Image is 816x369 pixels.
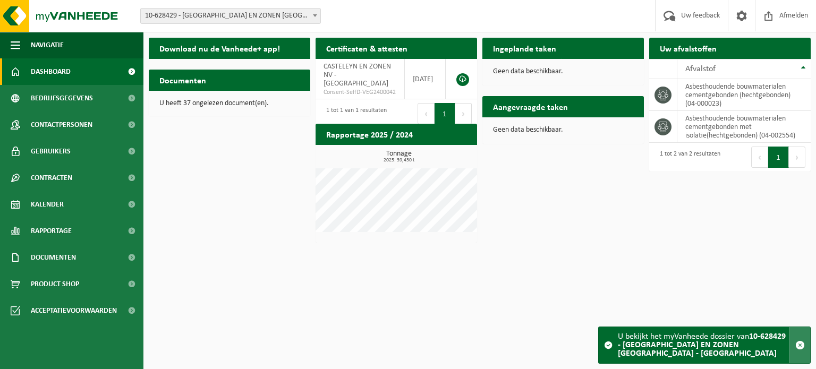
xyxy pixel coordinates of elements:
span: 2025: 39,430 t [321,158,477,163]
h2: Ingeplande taken [482,38,567,58]
a: Bekijk rapportage [398,144,476,166]
h2: Download nu de Vanheede+ app! [149,38,291,58]
span: Contactpersonen [31,111,92,138]
button: 1 [768,147,789,168]
td: asbesthoudende bouwmaterialen cementgebonden met isolatie(hechtgebonden) (04-002554) [677,111,811,143]
h2: Documenten [149,70,217,90]
h2: Rapportage 2025 / 2024 [316,124,423,144]
strong: 10-628429 - [GEOGRAPHIC_DATA] EN ZONEN [GEOGRAPHIC_DATA] - [GEOGRAPHIC_DATA] [618,332,786,358]
span: 10-628429 - CASTELEYN EN ZONEN NV - MEULEBEKE [141,8,320,23]
p: Geen data beschikbaar. [493,68,633,75]
td: [DATE] [405,59,446,99]
p: Geen data beschikbaar. [493,126,633,134]
span: Dashboard [31,58,71,85]
span: Product Shop [31,271,79,297]
div: 1 tot 2 van 2 resultaten [654,145,720,169]
h2: Certificaten & attesten [316,38,418,58]
h3: Tonnage [321,150,477,163]
div: 1 tot 1 van 1 resultaten [321,102,387,125]
span: Afvalstof [685,65,716,73]
div: U bekijkt het myVanheede dossier van [618,327,789,363]
span: Documenten [31,244,76,271]
span: 10-628429 - CASTELEYN EN ZONEN NV - MEULEBEKE [140,8,321,24]
span: Contracten [31,165,72,191]
button: Previous [751,147,768,168]
h2: Aangevraagde taken [482,96,579,117]
button: Previous [418,103,435,124]
span: Navigatie [31,32,64,58]
span: Kalender [31,191,64,218]
span: CASTELEYN EN ZONEN NV - [GEOGRAPHIC_DATA] [324,63,391,88]
span: Acceptatievoorwaarden [31,297,117,324]
td: asbesthoudende bouwmaterialen cementgebonden (hechtgebonden) (04-000023) [677,79,811,111]
span: Bedrijfsgegevens [31,85,93,111]
button: Next [455,103,472,124]
button: 1 [435,103,455,124]
button: Next [789,147,805,168]
span: Rapportage [31,218,72,244]
span: Gebruikers [31,138,71,165]
p: U heeft 37 ongelezen document(en). [159,100,300,107]
h2: Uw afvalstoffen [649,38,727,58]
span: Consent-SelfD-VEG2400042 [324,88,396,97]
